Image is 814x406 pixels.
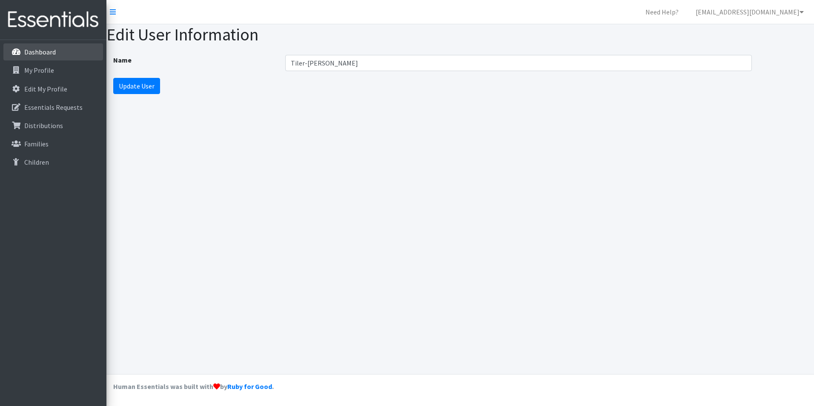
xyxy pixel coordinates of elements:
[3,135,103,152] a: Families
[24,158,49,166] p: Children
[24,140,49,148] p: Families
[639,3,685,20] a: Need Help?
[3,117,103,134] a: Distributions
[3,62,103,79] a: My Profile
[3,154,103,171] a: Children
[3,6,103,34] img: HumanEssentials
[24,121,63,130] p: Distributions
[24,66,54,74] p: My Profile
[3,99,103,116] a: Essentials Requests
[227,382,272,391] a: Ruby for Good
[106,24,814,45] h1: Edit User Information
[24,85,67,93] p: Edit My Profile
[110,55,285,68] label: Name
[24,48,56,56] p: Dashboard
[3,80,103,97] a: Edit My Profile
[113,382,274,391] strong: Human Essentials was built with by .
[689,3,811,20] a: [EMAIL_ADDRESS][DOMAIN_NAME]
[24,103,83,112] p: Essentials Requests
[3,43,103,60] a: Dashboard
[113,78,160,94] input: Update User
